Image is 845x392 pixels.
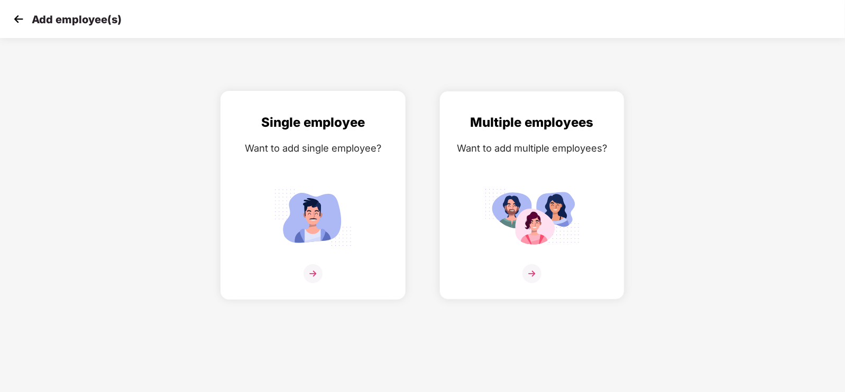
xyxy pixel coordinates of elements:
[11,11,26,27] img: svg+xml;base64,PHN2ZyB4bWxucz0iaHR0cDovL3d3dy53My5vcmcvMjAwMC9zdmciIHdpZHRoPSIzMCIgaGVpZ2h0PSIzMC...
[451,141,613,156] div: Want to add multiple employees?
[451,113,613,133] div: Multiple employees
[304,264,323,283] img: svg+xml;base64,PHN2ZyB4bWxucz0iaHR0cDovL3d3dy53My5vcmcvMjAwMC9zdmciIHdpZHRoPSIzNiIgaGVpZ2h0PSIzNi...
[484,184,580,250] img: svg+xml;base64,PHN2ZyB4bWxucz0iaHR0cDovL3d3dy53My5vcmcvMjAwMC9zdmciIGlkPSJNdWx0aXBsZV9lbXBsb3llZS...
[232,141,394,156] div: Want to add single employee?
[265,184,361,250] img: svg+xml;base64,PHN2ZyB4bWxucz0iaHR0cDovL3d3dy53My5vcmcvMjAwMC9zdmciIGlkPSJTaW5nbGVfZW1wbG95ZWUiIH...
[32,13,122,26] p: Add employee(s)
[232,113,394,133] div: Single employee
[522,264,541,283] img: svg+xml;base64,PHN2ZyB4bWxucz0iaHR0cDovL3d3dy53My5vcmcvMjAwMC9zdmciIHdpZHRoPSIzNiIgaGVpZ2h0PSIzNi...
